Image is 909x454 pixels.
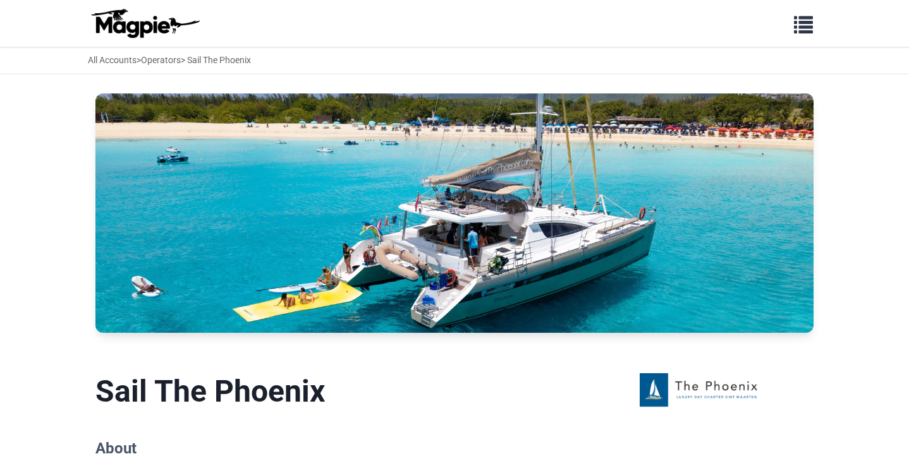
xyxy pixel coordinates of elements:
img: Sail The Phoenix logo [640,373,761,414]
img: logo-ab69f6fb50320c5b225c76a69d11143b.png [88,8,202,39]
a: All Accounts [88,55,137,65]
h1: Sail The Phoenix [95,373,568,410]
img: Sail The Phoenix banner [95,93,814,332]
div: > > Sail The Phoenix [88,53,251,67]
a: Operators [141,55,181,65]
